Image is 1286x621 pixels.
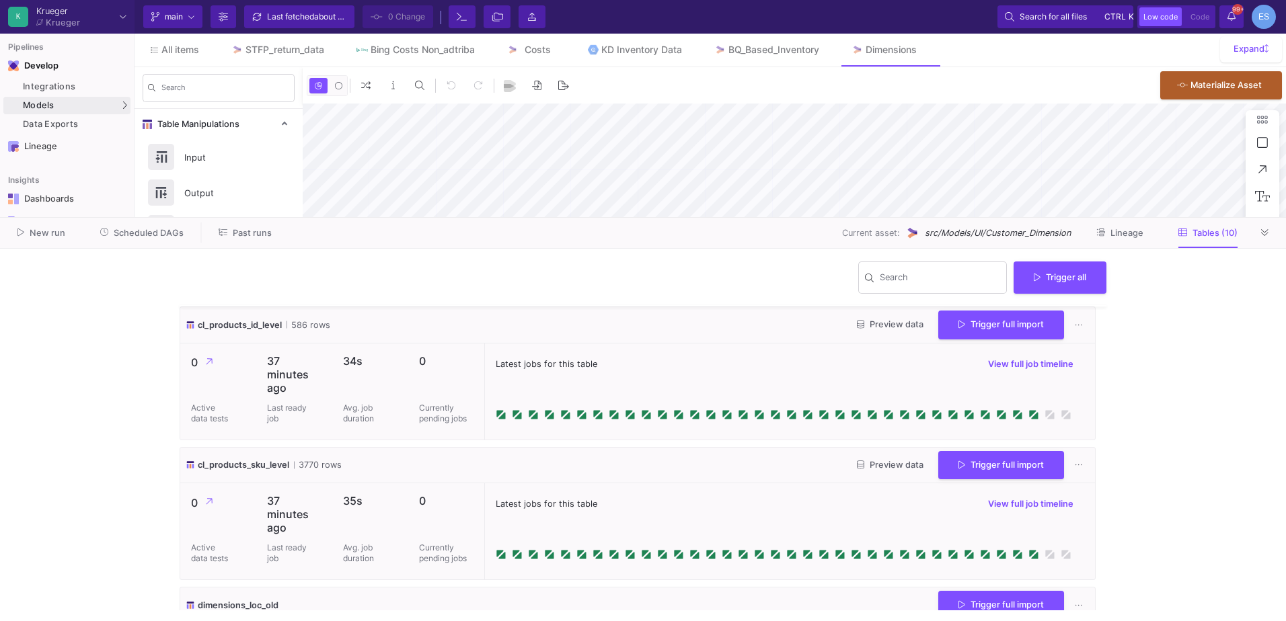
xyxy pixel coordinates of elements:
div: Dashboards [24,194,112,204]
span: 586 rows [287,319,330,331]
p: 35s [343,494,398,507]
img: Tab icon [356,48,368,52]
span: Code [1190,12,1209,22]
p: 0 [419,354,474,368]
a: Data Exports [3,116,130,133]
div: ES [1252,5,1276,29]
p: Active data tests [191,403,231,424]
span: Low code [1143,12,1178,22]
span: Latest jobs for this table [496,498,597,511]
span: 99+ [1232,4,1243,15]
span: Materialize Asset [1190,80,1262,90]
button: Trigger all [1014,261,1106,294]
p: Last ready job [267,403,307,424]
button: ctrlk [1100,9,1126,25]
span: Trigger full import [958,599,1044,610]
button: Tables (10) [1162,222,1254,243]
span: View full job timeline [988,499,1073,509]
span: Lineage [1110,228,1143,238]
img: Navigation icon [8,141,19,152]
span: k [1129,9,1134,25]
button: Materialize Asset [1160,71,1282,99]
span: cl_products_sku_level [198,458,289,471]
div: Integrations [23,81,127,92]
p: Currently pending jobs [419,403,474,424]
button: Lineage [1080,222,1160,243]
img: icon [186,319,195,331]
button: Input [135,139,303,175]
span: Table Manipulations [152,119,239,130]
button: ES [1248,5,1276,29]
span: Preview data [857,319,923,329]
img: icon [186,599,195,612]
button: main [143,5,202,28]
button: Trigger full import [938,591,1064,620]
button: Trigger full import [938,310,1064,339]
span: src/Models/UI/Customer_Dimension [925,226,1071,239]
a: Navigation iconLineage [3,136,130,157]
a: Integrations [3,78,130,95]
button: View full job timeline [977,354,1084,374]
span: Latest jobs for this table [496,358,597,370]
p: 0 [419,494,474,507]
button: Search for all filesctrlk [997,5,1133,28]
button: Last fetchedabout 21 hours ago [244,5,354,28]
p: 0 [191,354,245,371]
div: Costs [521,44,555,55]
p: 37 minutes ago [267,494,321,534]
span: ctrl [1104,9,1126,25]
span: 3770 rows [294,458,342,471]
img: Tab icon [852,44,863,56]
mat-expansion-panel-header: Navigation iconDevelop [3,55,130,77]
img: Tab icon [714,44,726,56]
span: Current asset: [842,226,900,239]
button: Output [135,175,303,210]
div: Develop [24,60,44,71]
img: UI Model [905,226,919,240]
button: Scheduled DAGs [84,222,200,243]
div: Dimensions [866,44,917,55]
span: Scheduled DAGs [114,228,184,238]
p: Active data tests [191,542,231,564]
a: Navigation iconWidgets [3,211,130,233]
p: 37 minutes ago [267,354,321,395]
span: Tables (10) [1193,228,1238,238]
p: Avg. job duration [343,403,383,424]
img: Tab icon [231,44,243,56]
span: View full job timeline [988,359,1073,369]
img: Tab icon [588,44,599,56]
div: Last fetched [267,7,348,27]
p: Currently pending jobs [419,542,474,564]
input: Search [161,85,289,95]
span: dimensions_loc_old [198,599,278,612]
span: main [165,7,183,27]
img: icon [186,458,195,471]
span: Preview data [857,460,923,470]
p: 0 [191,494,245,511]
img: Tab icon [507,44,519,56]
button: New run [1,222,81,243]
div: STFP_return_data [245,44,324,55]
mat-expansion-panel-header: Table Manipulations [135,109,303,139]
img: Navigation icon [8,216,19,227]
div: K [8,7,28,27]
div: Krueger [46,18,80,27]
button: Trigger full import [938,451,1064,480]
a: Navigation iconDashboards [3,188,130,210]
div: Output [176,183,269,203]
div: BQ_Based_Inventory [728,44,819,55]
button: Low code [1139,7,1182,26]
button: Past runs [202,222,288,243]
p: Avg. job duration [343,542,383,564]
span: Trigger full import [958,319,1044,329]
p: 34s [343,354,398,368]
span: Trigger all [1034,272,1086,282]
button: Code [1186,7,1213,26]
div: Input [176,147,269,167]
div: Widgets [24,216,112,227]
button: View full job timeline [977,494,1084,514]
span: about 21 hours ago [314,11,385,22]
button: 99+ [1219,5,1244,28]
span: Models [23,100,54,111]
span: Trigger full import [958,460,1044,470]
